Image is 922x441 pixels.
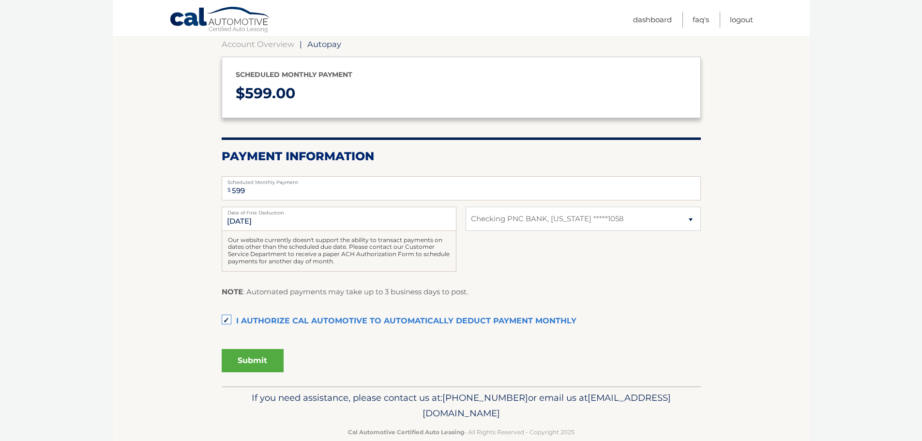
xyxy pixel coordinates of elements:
[228,390,695,421] p: If you need assistance, please contact us at: or email us at
[222,312,701,331] label: I authorize cal automotive to automatically deduct payment monthly
[348,428,464,436] strong: Cal Automotive Certified Auto Leasing
[222,149,701,164] h2: Payment Information
[730,12,753,28] a: Logout
[222,231,456,272] div: Our website currently doesn't support the ability to transact payments on dates other than the sc...
[300,39,302,49] span: |
[423,392,671,419] span: [EMAIL_ADDRESS][DOMAIN_NAME]
[693,12,709,28] a: FAQ's
[222,207,456,231] input: Payment Date
[222,39,294,49] a: Account Overview
[442,392,528,403] span: [PHONE_NUMBER]
[236,69,687,81] p: Scheduled monthly payment
[222,207,456,214] label: Date of First Deduction
[222,287,243,296] strong: NOTE
[633,12,672,28] a: Dashboard
[236,81,687,106] p: $
[225,179,234,201] span: $
[222,286,468,298] p: : Automated payments may take up to 3 business days to post.
[228,427,695,437] p: - All Rights Reserved - Copyright 2025
[222,349,284,372] button: Submit
[222,176,701,184] label: Scheduled Monthly Payment
[307,39,341,49] span: Autopay
[169,6,271,34] a: Cal Automotive
[222,176,701,200] input: Payment Amount
[245,84,295,102] span: 599.00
